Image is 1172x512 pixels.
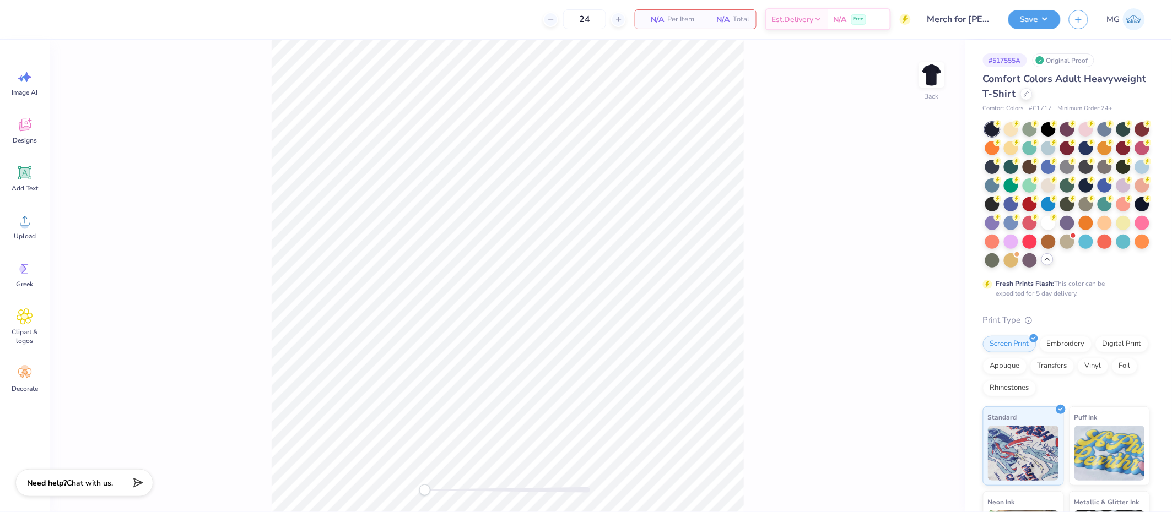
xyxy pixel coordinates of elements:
[772,14,814,25] span: Est. Delivery
[1040,336,1092,352] div: Embroidery
[925,91,939,101] div: Back
[642,14,664,25] span: N/A
[1074,426,1146,481] img: Puff Ink
[419,484,430,495] div: Accessibility label
[13,136,37,145] span: Designs
[1107,13,1120,26] span: MG
[17,280,34,288] span: Greek
[67,478,113,488] span: Chat with us.
[988,426,1059,481] img: Standard
[983,336,1036,352] div: Screen Print
[563,9,606,29] input: – –
[27,478,67,488] strong: Need help?
[12,184,38,193] span: Add Text
[996,279,1055,288] strong: Fresh Prints Flash:
[1033,53,1094,67] div: Original Proof
[921,64,943,86] img: Back
[983,314,1150,326] div: Print Type
[7,328,43,345] span: Clipart & logos
[1008,10,1061,29] button: Save
[1102,8,1150,30] a: MG
[1058,104,1113,113] span: Minimum Order: 24 +
[1078,358,1109,374] div: Vinyl
[14,232,36,241] span: Upload
[996,279,1132,298] div: This color can be expedited for 5 day delivery.
[1112,358,1138,374] div: Foil
[919,8,1000,30] input: Untitled Design
[983,53,1027,67] div: # 517555A
[983,72,1147,100] span: Comfort Colors Adult Heavyweight T-Shirt
[1029,104,1052,113] span: # C1717
[1030,358,1074,374] div: Transfers
[12,384,38,393] span: Decorate
[988,496,1015,508] span: Neon Ink
[667,14,694,25] span: Per Item
[1074,496,1139,508] span: Metallic & Glitter Ink
[983,104,1024,113] span: Comfort Colors
[1074,411,1098,423] span: Puff Ink
[983,380,1036,396] div: Rhinestones
[1095,336,1149,352] div: Digital Print
[834,14,847,25] span: N/A
[707,14,730,25] span: N/A
[988,411,1017,423] span: Standard
[854,15,864,23] span: Free
[1123,8,1145,30] img: Mary Grace
[733,14,749,25] span: Total
[12,88,38,97] span: Image AI
[983,358,1027,374] div: Applique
